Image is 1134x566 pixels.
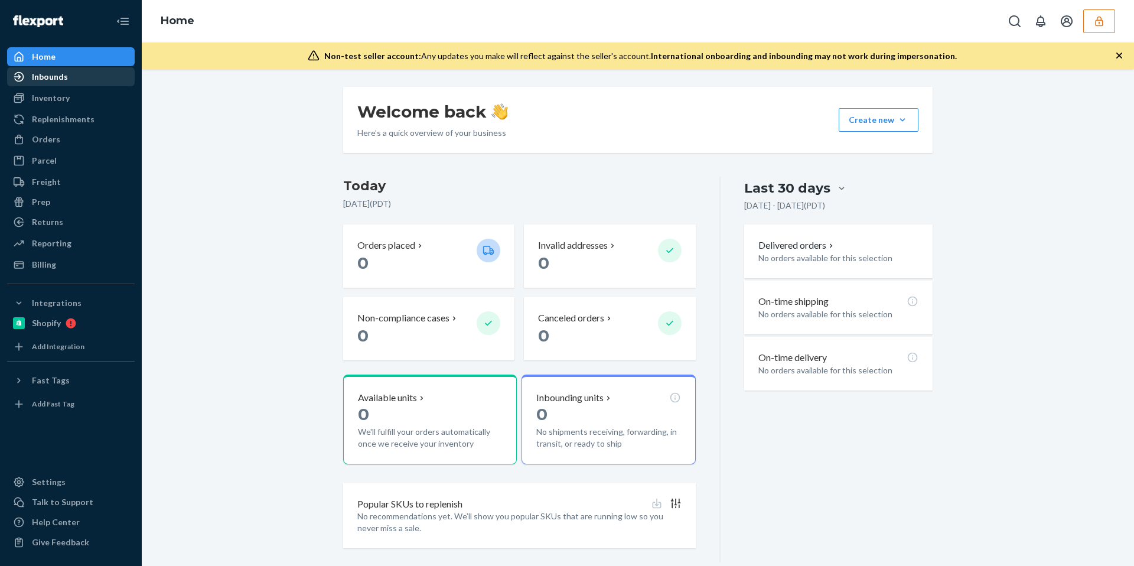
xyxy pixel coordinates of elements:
a: Settings [7,473,135,492]
a: Billing [7,255,135,274]
a: Add Fast Tag [7,395,135,414]
div: Talk to Support [32,496,93,508]
a: Replenishments [7,110,135,129]
p: Canceled orders [538,311,604,325]
span: Non-test seller account: [324,51,421,61]
p: No recommendations yet. We’ll show you popular SKUs that are running low so you never miss a sale. [357,510,682,534]
h1: Welcome back [357,101,508,122]
button: Open notifications [1029,9,1052,33]
h3: Today [343,177,696,196]
p: No orders available for this selection [758,365,918,376]
span: 0 [357,253,369,273]
span: 0 [358,404,369,424]
button: Available units0We'll fulfill your orders automatically once we receive your inventory [343,375,517,464]
button: Open account menu [1055,9,1078,33]
span: 0 [357,326,369,346]
ol: breadcrumbs [151,4,204,38]
button: Canceled orders 0 [524,297,695,360]
div: Give Feedback [32,536,89,548]
p: Non-compliance cases [357,311,449,325]
a: Parcel [7,151,135,170]
button: Delivered orders [758,239,836,252]
p: Orders placed [357,239,415,252]
p: We'll fulfill your orders automatically once we receive your inventory [358,426,502,450]
div: Replenishments [32,113,94,125]
button: Close Navigation [111,9,135,33]
div: Shopify [32,317,61,329]
div: Inventory [32,92,70,104]
a: Add Integration [7,337,135,356]
img: Flexport logo [13,15,63,27]
a: Help Center [7,513,135,532]
div: Parcel [32,155,57,167]
a: Returns [7,213,135,232]
button: Integrations [7,294,135,313]
span: International onboarding and inbounding may not work during impersonation. [651,51,957,61]
p: Available units [358,391,417,405]
div: Settings [32,476,66,488]
button: Orders placed 0 [343,225,514,288]
button: Invalid addresses 0 [524,225,695,288]
button: Inbounding units0No shipments receiving, forwarding, in transit, or ready to ship [522,375,695,464]
p: [DATE] - [DATE] ( PDT ) [744,200,825,212]
a: Reporting [7,234,135,253]
p: No shipments receiving, forwarding, in transit, or ready to ship [536,426,680,450]
div: Add Fast Tag [32,399,74,409]
span: 0 [536,404,548,424]
button: Fast Tags [7,371,135,390]
a: Freight [7,173,135,191]
div: Integrations [32,297,82,309]
div: Returns [32,216,63,228]
a: Orders [7,130,135,149]
p: Invalid addresses [538,239,608,252]
a: Shopify [7,314,135,333]
a: Inventory [7,89,135,108]
img: hand-wave emoji [491,103,508,120]
div: Billing [32,259,56,271]
button: Open Search Box [1003,9,1027,33]
span: 0 [538,326,549,346]
p: On-time shipping [758,295,829,308]
div: Orders [32,134,60,145]
button: Give Feedback [7,533,135,552]
p: [DATE] ( PDT ) [343,198,696,210]
div: Inbounds [32,71,68,83]
p: No orders available for this selection [758,252,918,264]
div: Last 30 days [744,179,830,197]
div: Any updates you make will reflect against the seller's account. [324,50,957,62]
div: Freight [32,176,61,188]
div: Prep [32,196,50,208]
p: Popular SKUs to replenish [357,497,462,511]
p: No orders available for this selection [758,308,918,320]
p: On-time delivery [758,351,827,365]
p: Here’s a quick overview of your business [357,127,508,139]
a: Inbounds [7,67,135,86]
span: 0 [538,253,549,273]
a: Prep [7,193,135,212]
button: Create new [839,108,918,132]
div: Add Integration [32,341,84,352]
div: Home [32,51,56,63]
a: Home [7,47,135,66]
span: Chat [28,8,52,19]
button: Non-compliance cases 0 [343,297,514,360]
p: Inbounding units [536,391,604,405]
div: Fast Tags [32,375,70,386]
div: Reporting [32,238,71,249]
div: Help Center [32,516,80,528]
a: Home [161,14,194,27]
button: Talk to Support [7,493,135,512]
